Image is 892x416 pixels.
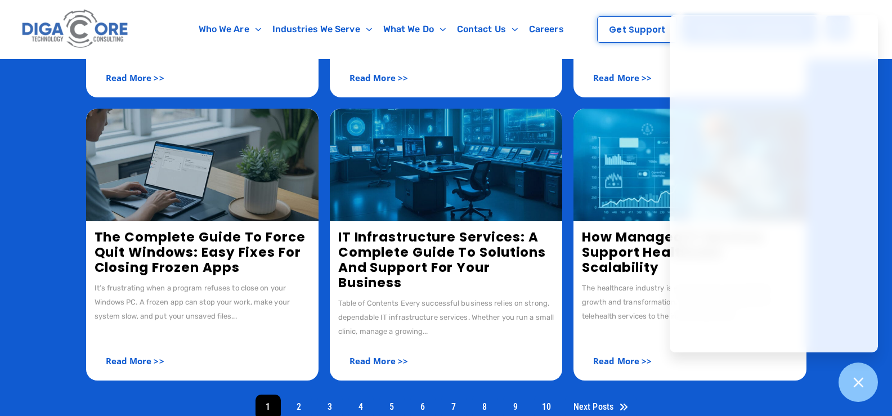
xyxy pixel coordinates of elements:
[597,16,677,43] a: Get Support
[178,16,584,42] nav: Menu
[582,350,663,372] a: Read More >>
[95,66,176,89] a: Read More >>
[95,228,306,276] a: The Complete Guide to Force Quit Windows: Easy Fixes for Closing Frozen Apps
[193,16,267,42] a: Who We Are
[338,228,546,292] a: IT Infrastructure Services: A Complete Guide to Solutions and Support for Your Business
[670,15,878,352] iframe: Chatgenie Messenger
[582,228,764,276] a: How Managed IT Services Support Healthcare Scalability
[378,16,451,42] a: What We Do
[338,350,419,372] a: Read More >>
[95,281,310,323] div: It’s frustrating when a program refuses to close on your Windows PC. A frozen app can stop your w...
[523,16,570,42] a: Careers
[86,109,319,221] img: Force Quit Apps on Windows
[338,296,554,338] div: Table of Contents Every successful business relies on strong, dependable IT infrastructure servic...
[609,25,665,34] span: Get Support
[582,66,663,89] a: Read More >>
[267,16,378,42] a: Industries We Serve
[330,109,562,221] img: IT Infrastructure Services
[582,281,797,323] div: The healthcare industry is experiencing unprecedented growth and transformation. From the rapid e...
[451,16,523,42] a: Contact Us
[19,6,132,53] img: Digacore logo 1
[573,109,806,221] img: How Managed IT Services Support Healthcare Scalability
[338,66,419,89] a: Read More >>
[95,350,176,372] a: Read More >>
